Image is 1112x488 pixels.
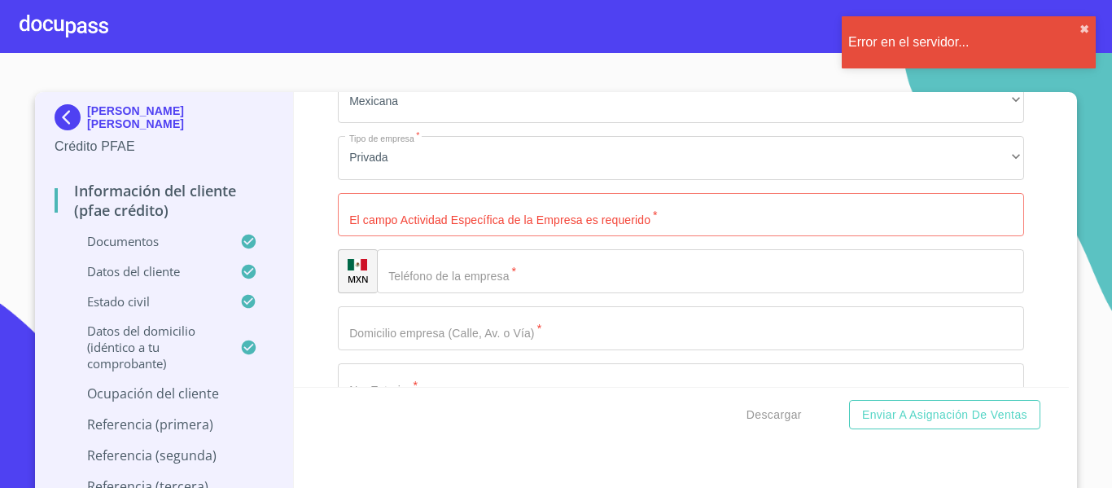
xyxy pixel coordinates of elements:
div: Privada [338,136,1024,180]
p: [PERSON_NAME] [PERSON_NAME] [87,104,274,130]
span: Enviar a Asignación de Ventas [862,405,1027,425]
div: Error en el servidor... [848,35,1079,50]
div: [PERSON_NAME] [PERSON_NAME] [55,104,274,137]
p: Documentos [55,233,240,249]
p: Crédito PFAE [55,137,274,156]
p: Datos del cliente [55,263,240,279]
button: Descargar [740,400,808,430]
p: MXN [348,273,369,285]
img: Docupass spot blue [55,104,87,130]
button: close [1079,23,1089,36]
img: R93DlvwvvjP9fbrDwZeCRYBHk45OWMq+AAOlFVsxT89f82nwPLnD58IP7+ANJEaWYhP0Tx8kkA0WlQMPQsAAgwAOmBj20AXj6... [348,259,367,270]
button: Enviar a Asignación de Ventas [849,400,1040,430]
p: Referencia (primera) [55,415,274,433]
p: Información del cliente (PFAE crédito) [55,181,274,220]
div: Mexicana [338,79,1024,123]
span: Descargar [746,405,802,425]
p: Referencia (segunda) [55,446,274,464]
p: Estado Civil [55,293,240,310]
p: Datos del domicilio (idéntico a tu comprobante) [55,323,240,371]
p: Ocupación del Cliente [55,385,274,402]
